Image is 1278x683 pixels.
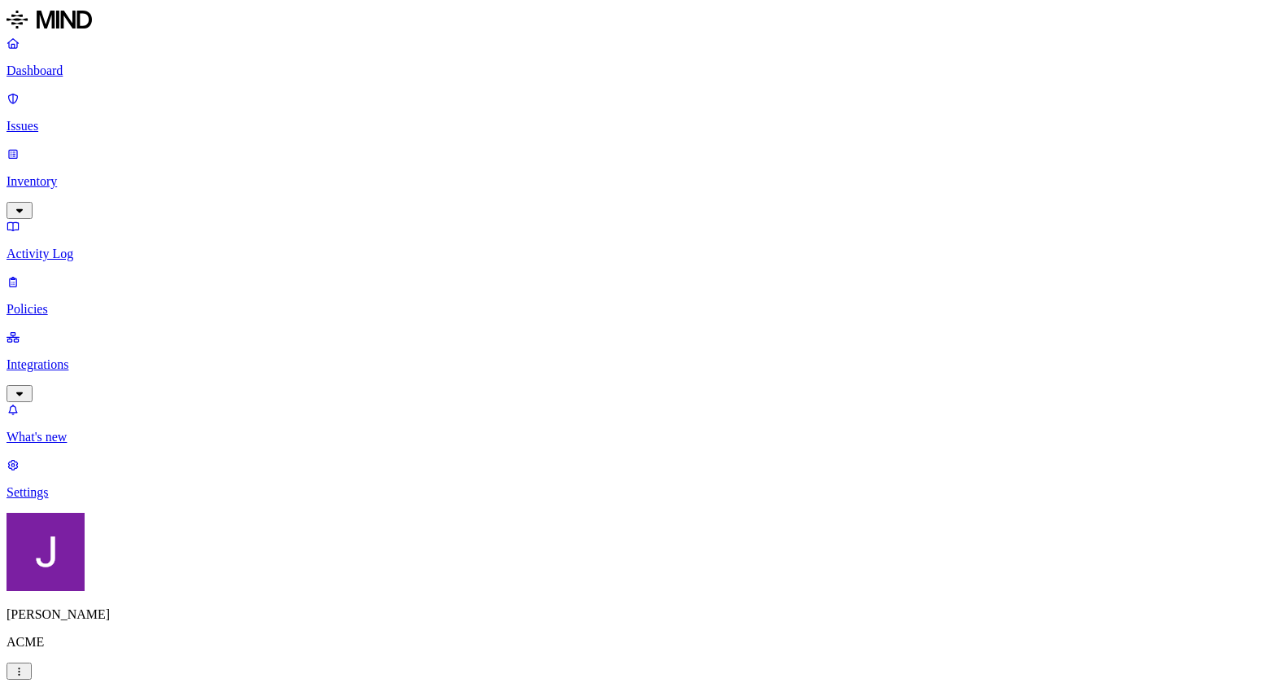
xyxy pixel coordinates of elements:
p: Integrations [7,357,1271,372]
p: Activity Log [7,247,1271,261]
a: Settings [7,458,1271,500]
a: Policies [7,274,1271,317]
p: Settings [7,485,1271,500]
p: ACME [7,635,1271,650]
a: MIND [7,7,1271,36]
a: Inventory [7,147,1271,217]
p: What's new [7,430,1271,444]
a: Integrations [7,330,1271,400]
p: Inventory [7,174,1271,189]
a: Activity Log [7,219,1271,261]
p: Issues [7,119,1271,134]
img: Jimmy Tsang [7,513,85,591]
img: MIND [7,7,92,33]
a: Issues [7,91,1271,134]
p: Dashboard [7,63,1271,78]
a: Dashboard [7,36,1271,78]
a: What's new [7,402,1271,444]
p: Policies [7,302,1271,317]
